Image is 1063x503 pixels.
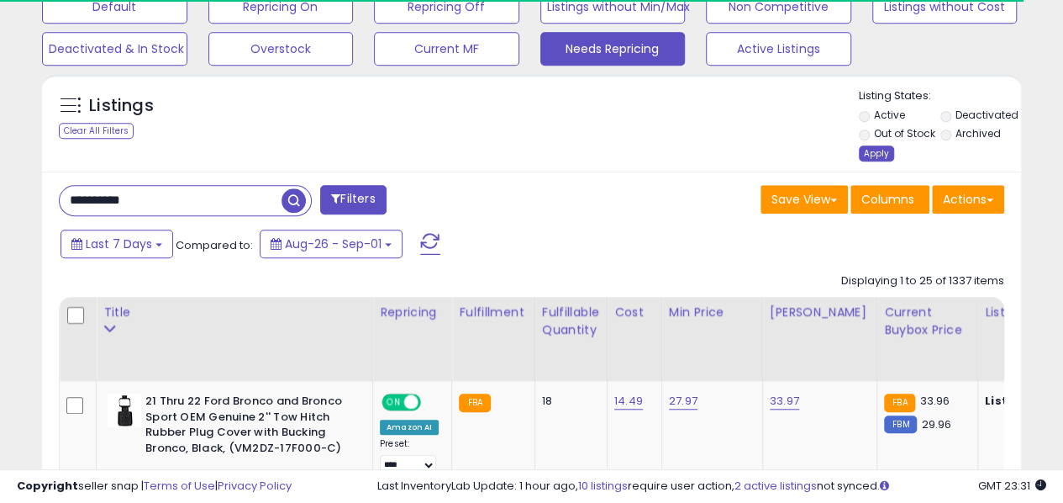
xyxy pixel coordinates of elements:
small: FBA [884,394,915,412]
span: 33.96 [919,393,950,409]
a: 2 active listings [734,478,817,494]
button: Filters [320,185,386,214]
label: Deactivated [955,108,1018,122]
div: Min Price [669,304,755,321]
div: Clear All Filters [59,123,134,139]
button: Save View [760,185,848,214]
span: 2025-09-9 23:31 GMT [978,478,1046,494]
button: Last 7 Days [61,230,173,258]
label: Out of Stock [873,126,934,140]
button: Columns [850,185,929,214]
div: 18 [542,394,594,409]
a: Terms of Use [144,478,215,494]
span: Compared to: [176,237,253,253]
div: Displaying 1 to 25 of 1337 items [841,273,1004,289]
span: Last 7 Days [86,236,152,252]
p: Listing States: [859,88,1021,104]
button: Overstock [208,32,354,66]
div: Preset: [380,438,439,476]
img: 31-FxWv-KbL._SL40_.jpg [108,394,141,427]
a: Privacy Policy [218,478,292,494]
span: 29.96 [921,416,951,432]
div: Current Buybox Price [884,304,971,339]
span: Aug-26 - Sep-01 [285,236,382,252]
button: Actions [932,185,1004,214]
div: Fulfillable Quantity [542,304,600,339]
span: Columns [861,191,914,208]
a: 33.97 [770,393,799,410]
div: Amazon AI [380,420,439,435]
div: Last InventoryLab Update: 1 hour ago, require user action, not synced. [377,479,1046,495]
button: Deactivated & In Stock [42,32,187,66]
label: Archived [955,126,1001,140]
span: OFF [418,395,445,410]
div: Fulfillment [459,304,527,321]
a: 14.49 [614,393,643,410]
div: Title [103,304,366,321]
label: Active [873,108,904,122]
div: [PERSON_NAME] [770,304,870,321]
button: Active Listings [706,32,851,66]
div: Apply [859,146,894,161]
div: Repricing [380,304,445,321]
strong: Copyright [17,478,78,494]
h5: Listings [89,94,154,118]
small: FBA [459,394,490,412]
small: FBM [884,416,917,433]
a: 10 listings [578,478,628,494]
div: Cost [614,304,655,321]
div: seller snap | | [17,479,292,495]
b: 21 Thru 22 Ford Bronco and Bronco Sport OEM Genuine 2'' Tow Hitch Rubber Plug Cover with Bucking ... [145,394,350,460]
span: ON [383,395,404,410]
b: Listed Price: [985,393,1061,409]
button: Aug-26 - Sep-01 [260,230,403,258]
a: 27.97 [669,393,697,410]
button: Current MF [374,32,519,66]
button: Needs Repricing [540,32,686,66]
